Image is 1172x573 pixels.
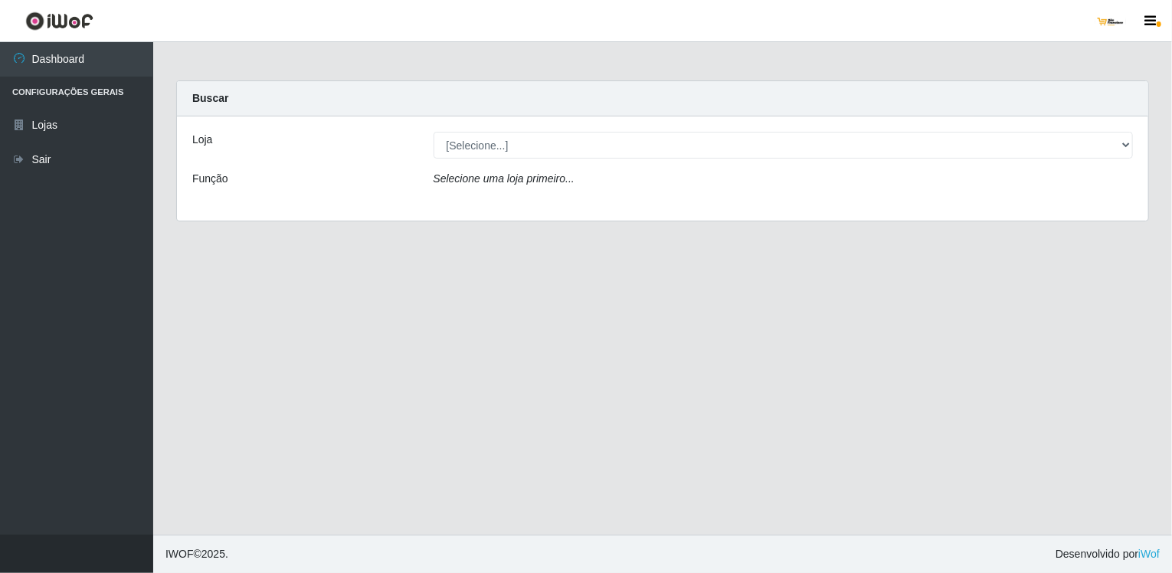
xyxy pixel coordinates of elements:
a: iWof [1138,548,1160,560]
label: Função [192,171,228,187]
span: IWOF [165,548,194,560]
i: Selecione uma loja primeiro... [434,172,575,185]
span: Desenvolvido por [1056,546,1160,562]
strong: Buscar [192,92,228,104]
label: Loja [192,132,212,148]
img: CoreUI Logo [25,11,93,31]
span: © 2025 . [165,546,228,562]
